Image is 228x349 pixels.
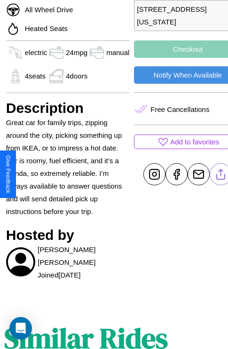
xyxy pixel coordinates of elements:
p: Heated Seats [20,22,68,35]
h3: Description [6,100,130,116]
div: Open Intercom Messenger [9,317,32,340]
p: Add to favorites [170,135,219,148]
p: Great car for family trips, zipping around the city, picking something up from IKEA, or to impres... [6,116,130,218]
p: 4 seats [25,70,46,82]
p: Free Cancellations [150,103,209,116]
p: manual [106,46,129,59]
img: gas [47,69,66,83]
h3: Hosted by [6,227,130,243]
img: gas [6,46,25,60]
p: electric [25,46,47,59]
p: 24 mpg [66,46,87,59]
p: [PERSON_NAME] [PERSON_NAME] [38,243,129,269]
img: gas [87,46,106,60]
div: Give Feedback [5,155,11,193]
p: Joined [DATE] [38,269,80,281]
img: gas [6,69,25,83]
p: 4 doors [66,70,87,82]
p: All Wheel Drive [20,3,73,16]
img: gas [47,46,66,60]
